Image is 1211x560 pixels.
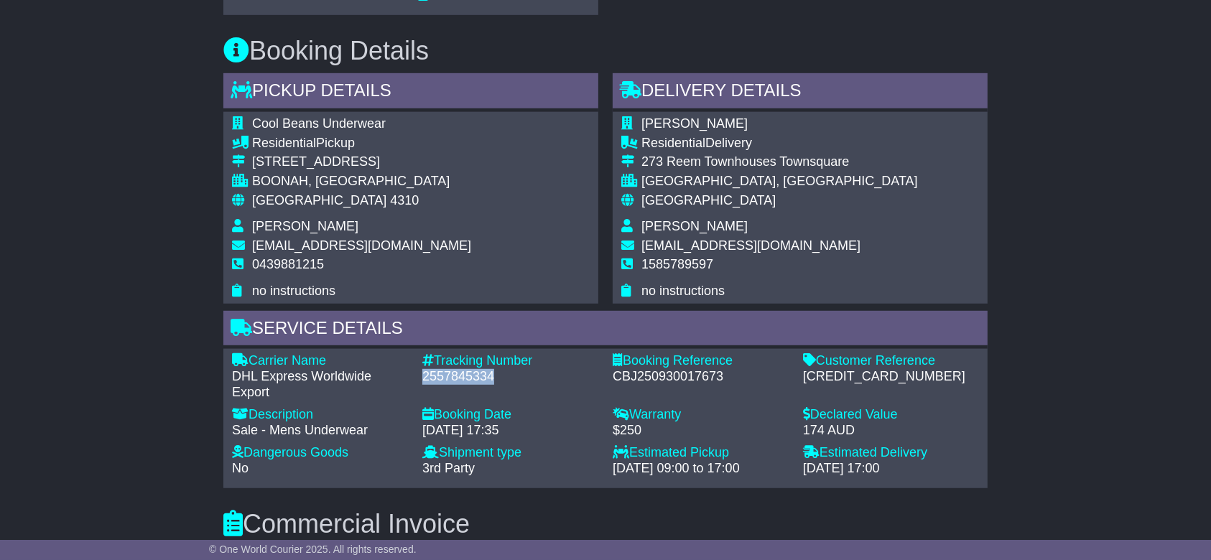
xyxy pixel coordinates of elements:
[613,461,789,477] div: [DATE] 09:00 to 17:00
[252,284,335,298] span: no instructions
[641,219,748,233] span: [PERSON_NAME]
[209,543,417,555] span: © One World Courier 2025. All rights reserved.
[223,37,988,65] h3: Booking Details
[641,116,748,131] span: [PERSON_NAME]
[390,193,419,207] span: 4310
[641,257,713,271] span: 1585789597
[803,423,979,439] div: 174 AUD
[641,174,918,190] div: [GEOGRAPHIC_DATA], [GEOGRAPHIC_DATA]
[803,369,979,385] div: [CREDIT_CARD_NUMBER]
[613,353,789,369] div: Booking Reference
[232,369,408,400] div: DHL Express Worldwide Export
[252,174,471,190] div: BOONAH, [GEOGRAPHIC_DATA]
[422,445,598,461] div: Shipment type
[252,238,471,253] span: [EMAIL_ADDRESS][DOMAIN_NAME]
[223,510,988,538] h3: Commercial Invoice
[232,461,249,475] span: No
[641,136,705,150] span: Residential
[252,193,386,207] span: [GEOGRAPHIC_DATA]
[422,369,598,385] div: 2557845334
[223,311,988,350] div: Service Details
[641,284,725,298] span: no instructions
[613,423,789,439] div: $250
[223,73,598,112] div: Pickup Details
[613,369,789,385] div: CBJ250930017673
[252,219,358,233] span: [PERSON_NAME]
[252,154,471,170] div: [STREET_ADDRESS]
[252,136,471,151] div: Pickup
[613,73,988,112] div: Delivery Details
[613,407,789,423] div: Warranty
[641,136,918,151] div: Delivery
[422,353,598,369] div: Tracking Number
[803,445,979,461] div: Estimated Delivery
[232,407,408,423] div: Description
[422,423,598,439] div: [DATE] 17:35
[641,154,918,170] div: 273 Reem Townhouses Townsquare
[613,445,789,461] div: Estimated Pickup
[641,193,776,207] span: [GEOGRAPHIC_DATA]
[252,116,386,131] span: Cool Beans Underwear
[641,238,860,253] span: [EMAIL_ADDRESS][DOMAIN_NAME]
[232,423,408,439] div: Sale - Mens Underwear
[803,407,979,423] div: Declared Value
[422,461,475,475] span: 3rd Party
[422,407,598,423] div: Booking Date
[803,353,979,369] div: Customer Reference
[803,461,979,477] div: [DATE] 17:00
[232,353,408,369] div: Carrier Name
[252,136,316,150] span: Residential
[252,257,324,271] span: 0439881215
[232,445,408,461] div: Dangerous Goods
